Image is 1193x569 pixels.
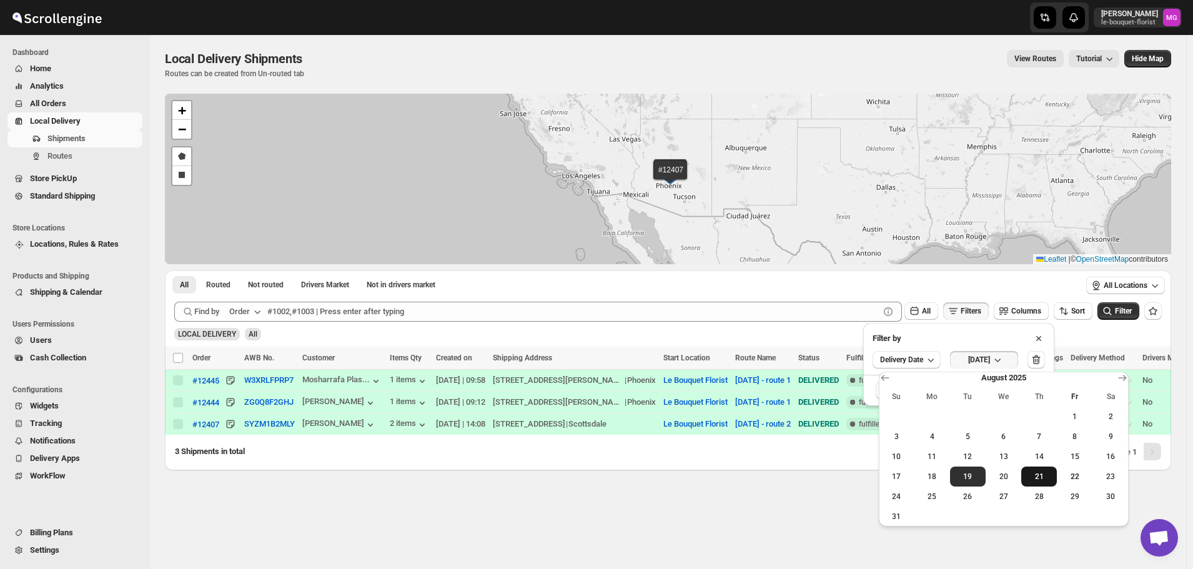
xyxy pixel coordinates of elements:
[1166,14,1177,22] text: MG
[1092,387,1128,407] th: Saturday
[30,64,51,73] span: Home
[1021,387,1057,407] th: Thursday
[950,447,986,467] button: Tuesday August 12 2025
[735,354,776,362] span: Route Name
[919,492,945,502] span: 25
[175,447,245,456] span: 3 Shipments in total
[914,487,950,507] button: Monday August 25 2025
[873,332,901,345] p: Filter by
[1142,374,1191,387] div: No
[950,467,986,487] button: Tuesday August 19 2025
[663,397,728,407] button: Le Bouquet Florist
[1115,307,1132,315] span: Filter
[914,427,950,447] button: Monday August 4 2025
[1026,432,1052,442] span: 7
[367,280,435,290] span: Not in drivers market
[180,280,189,290] span: All
[192,374,219,387] button: #12445
[879,467,914,487] button: Sunday August 17 2025
[884,472,909,482] span: 17
[991,472,1016,482] span: 20
[301,280,349,290] span: Drivers Market
[493,354,552,362] span: Shipping Address
[30,471,66,480] span: WorkFlow
[199,276,238,294] button: Routed
[1132,54,1164,64] span: Hide Map
[1062,432,1087,442] span: 8
[798,396,839,408] div: DELIVERED
[7,450,142,467] button: Delivery Apps
[30,418,62,428] span: Tracking
[436,354,472,362] span: Created on
[884,452,909,462] span: 10
[1094,7,1182,27] button: User menu
[7,332,142,349] button: Users
[244,354,274,362] span: AWB No.
[1163,9,1181,26] span: Melody Gluth
[846,354,882,362] span: Fulfillment
[30,191,95,200] span: Standard Shipping
[1097,392,1123,402] span: Sa
[30,335,52,345] span: Users
[919,392,945,402] span: Mo
[1062,452,1087,462] span: 15
[390,418,428,431] button: 2 items
[991,392,1016,402] span: We
[7,284,142,301] button: Shipping & Calendar
[493,396,624,408] div: [STREET_ADDRESS][PERSON_NAME]
[1097,412,1123,422] span: 2
[1114,369,1131,387] button: Show next month, September 2025
[192,420,219,429] div: #12407
[294,276,357,294] button: Claimable
[1142,396,1191,408] div: No
[873,351,941,369] button: Delivery Date
[661,171,680,184] img: Marker
[1069,50,1119,67] button: Tutorial
[1007,50,1064,67] button: view route
[880,355,923,365] span: Delivery Date
[172,120,191,139] a: Zoom out
[1069,255,1071,264] span: |
[950,427,986,447] button: Tuesday August 5 2025
[1026,492,1052,502] span: 28
[7,349,142,367] button: Cash Collection
[986,487,1021,507] button: Wednesday August 27 2025
[879,487,914,507] button: Sunday August 24 2025
[986,467,1021,487] button: Wednesday August 20 2025
[1062,472,1087,482] span: 22
[1026,392,1052,402] span: Th
[660,171,679,184] img: Marker
[436,396,485,408] div: [DATE] | 09:12
[1101,19,1158,26] p: le-bouquet-florist
[950,387,986,407] th: Tuesday
[961,307,981,315] span: Filters
[178,121,186,137] span: −
[663,419,728,428] button: Le Bouquet Florist
[884,492,909,502] span: 24
[1033,254,1171,265] div: © contributors
[955,472,981,482] span: 19
[991,452,1016,462] span: 13
[30,81,64,91] span: Analytics
[302,418,377,431] button: [PERSON_NAME]
[493,374,624,387] div: [STREET_ADDRESS][PERSON_NAME]
[914,447,950,467] button: Monday August 11 2025
[1092,407,1128,427] button: Saturday August 2 2025
[244,419,295,428] button: SYZM1B2MLY
[1092,467,1128,487] button: Saturday August 23 2025
[1097,472,1123,482] span: 23
[1092,427,1128,447] button: Saturday August 9 2025
[7,77,142,95] button: Analytics
[222,302,271,322] button: Order
[7,397,142,415] button: Widgets
[7,542,142,559] button: Settings
[994,302,1049,320] button: Columns
[172,276,196,294] button: All
[390,397,428,409] div: 1 items
[178,330,236,339] span: LOCAL DELIVERY
[1142,354,1191,362] span: Drivers Market
[493,396,656,408] div: |
[991,432,1016,442] span: 6
[1097,432,1123,442] span: 9
[10,2,104,33] img: ScrollEngine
